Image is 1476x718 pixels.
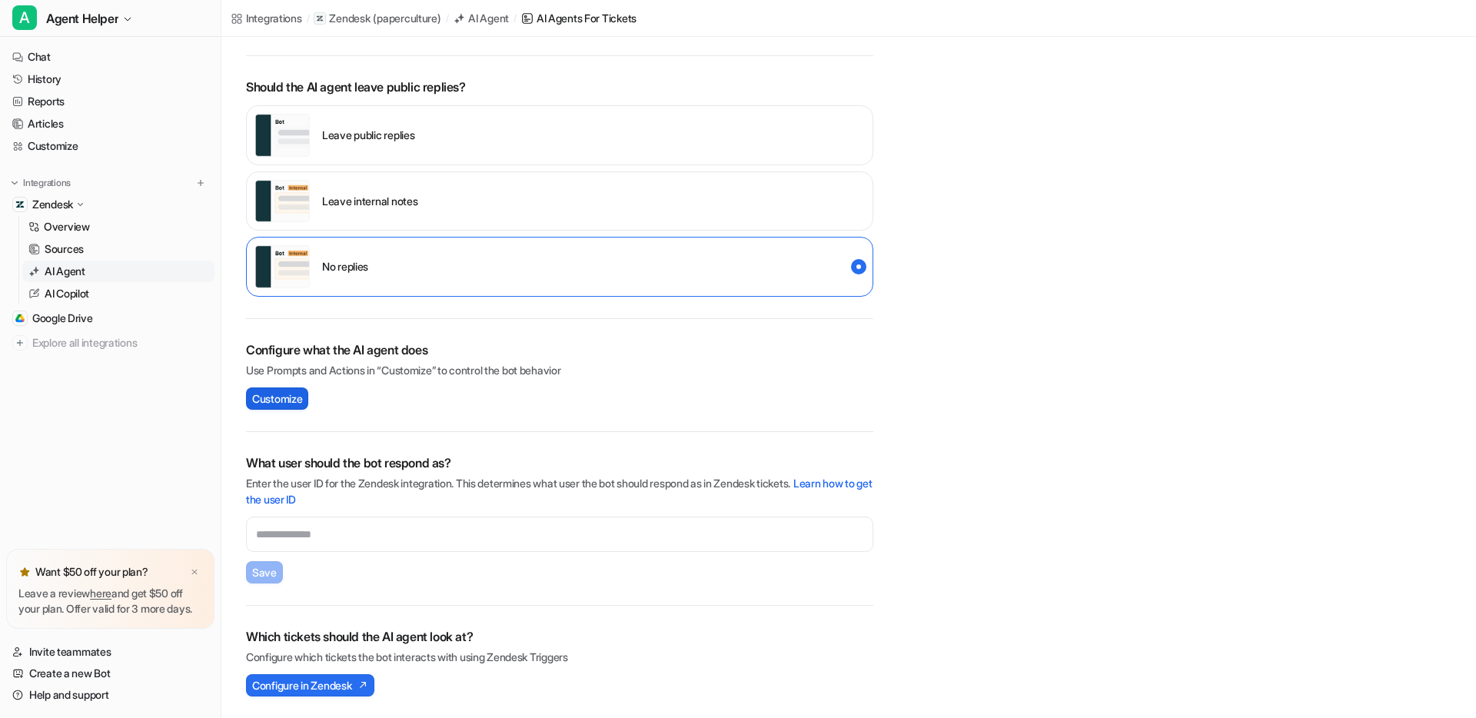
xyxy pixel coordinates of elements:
[322,258,368,274] p: No replies
[252,564,277,580] span: Save
[32,311,93,326] span: Google Drive
[446,12,449,25] span: /
[6,332,214,354] a: Explore all integrations
[6,641,214,663] a: Invite teammates
[252,677,351,693] span: Configure in Zendesk
[15,314,25,323] img: Google Drive
[468,10,509,26] div: AI Agent
[18,586,202,617] p: Leave a review and get $50 off your plan. Offer valid for 3 more days.
[12,5,37,30] span: A
[45,264,85,279] p: AI Agent
[246,387,308,410] button: Customize
[23,177,71,189] p: Integrations
[195,178,206,188] img: menu_add.svg
[453,10,509,26] a: AI Agent
[6,135,214,157] a: Customize
[231,10,302,26] a: Integrations
[6,175,75,191] button: Integrations
[246,561,283,583] button: Save
[190,567,199,577] img: x
[322,127,414,143] p: Leave public replies
[246,475,873,507] p: Enter the user ID for the Zendesk integration. This determines what user the bot should respond a...
[32,197,73,212] p: Zendesk
[22,216,214,238] a: Overview
[252,391,302,407] span: Customize
[322,193,417,209] p: Leave internal notes
[6,663,214,684] a: Create a new Bot
[246,341,873,359] h2: Configure what the AI agent does
[246,10,302,26] div: Integrations
[246,627,873,646] h2: Which tickets should the AI agent look at?
[307,12,310,25] span: /
[521,10,637,26] a: AI Agents for tickets
[246,649,873,665] p: Configure which tickets the bot interacts with using Zendesk Triggers
[6,91,214,112] a: Reports
[45,241,84,257] p: Sources
[254,245,310,288] img: user
[246,105,873,165] div: external_reply
[18,566,31,578] img: star
[35,564,148,580] p: Want $50 off your plan?
[6,46,214,68] a: Chat
[22,238,214,260] a: Sources
[514,12,517,25] span: /
[254,180,310,223] img: user
[22,261,214,282] a: AI Agent
[6,113,214,135] a: Articles
[329,11,370,26] p: Zendesk
[44,219,90,234] p: Overview
[22,283,214,304] a: AI Copilot
[45,286,89,301] p: AI Copilot
[15,200,25,209] img: Zendesk
[6,307,214,329] a: Google DriveGoogle Drive
[246,171,873,231] div: internal_reply
[12,335,28,351] img: explore all integrations
[246,674,374,696] button: Configure in Zendesk
[246,237,873,297] div: disabled
[6,684,214,706] a: Help and support
[246,78,873,96] p: Should the AI agent leave public replies?
[32,331,208,355] span: Explore all integrations
[9,178,20,188] img: expand menu
[254,114,310,157] img: user
[246,454,873,472] h2: What user should the bot respond as?
[314,11,440,26] a: Zendesk(paperculture)
[246,362,873,378] p: Use Prompts and Actions in “Customize” to control the bot behavior
[537,10,637,26] div: AI Agents for tickets
[46,8,118,29] span: Agent Helper
[6,68,214,90] a: History
[373,11,440,26] p: ( paperculture )
[90,587,111,600] a: here
[246,477,873,506] a: Learn how to get the user ID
